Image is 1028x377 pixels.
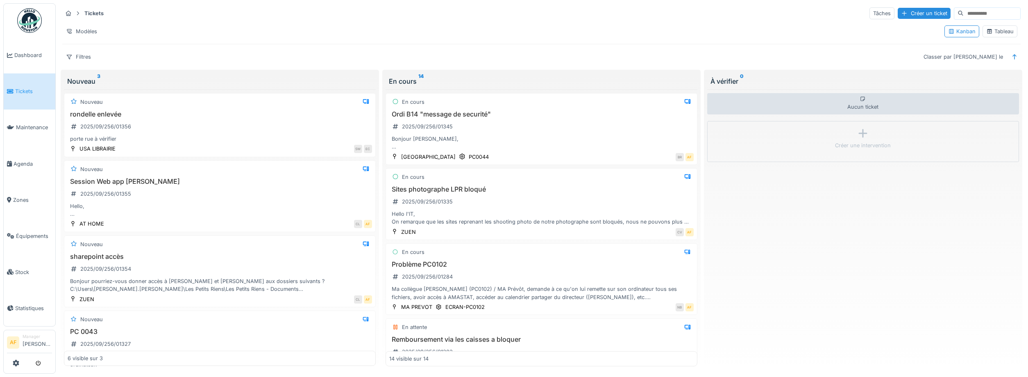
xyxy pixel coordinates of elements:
div: AF [364,295,372,304]
li: AF [7,336,19,349]
div: NB [676,303,684,311]
h3: Sites photographe LPR bloqué [389,185,694,193]
div: En attente [402,323,427,331]
h3: sharepoint accès [68,253,372,260]
li: [PERSON_NAME] [23,334,52,351]
div: Tâches [869,7,894,19]
div: 2025/09/256/01282 [402,348,453,356]
div: En cours [402,248,424,256]
a: Zones [4,182,55,218]
div: Hello, [PERSON_NAME] ne parvient pas à se connecter à la Webapp. Elle s'y est mise une première f... [68,202,372,218]
div: 6 visible sur 3 [68,354,103,362]
div: Hello l'IT, On remarque que les sites reprenant les shooting photo de notre photographe sont bloq... [389,210,694,226]
h3: rondelle enlevée [68,110,372,118]
div: 2025/09/256/01356 [80,123,131,130]
h3: Session Web app [PERSON_NAME] [68,178,372,185]
div: ECRAN-PC0102 [445,303,485,311]
div: Créer une intervention [835,142,891,149]
div: Nouveau [80,315,103,323]
div: Manager [23,334,52,340]
div: Classer par [PERSON_NAME] le [920,51,1007,63]
div: AF [685,153,694,161]
div: USA LIBRAIRIE [79,145,116,153]
div: Bonjour [PERSON_NAME], Le magasin est fermé [DATE], mais je tenais tout de même à vous signaler q... [389,135,694,151]
div: Nouveau [80,98,103,106]
div: À vérifier [710,76,1016,86]
a: Dashboard [4,37,55,73]
div: 2025/09/256/01345 [402,123,453,130]
span: Dashboard [14,51,52,59]
div: 2025/09/256/01335 [402,198,453,206]
div: 2025/09/256/01355 [80,190,131,198]
sup: 3 [97,76,100,86]
a: AF Manager[PERSON_NAME] [7,334,52,353]
div: ZUEN [79,295,94,303]
div: 2025/09/256/01354 [80,265,131,273]
span: Tickets [15,87,52,95]
div: EC [364,145,372,153]
div: Filtres [62,51,95,63]
div: Nouveau [80,165,103,173]
div: CL [354,220,362,228]
div: Tableau [986,27,1014,35]
div: BR [676,153,684,161]
div: Modèles [62,25,101,37]
h3: Ordi B14 "message de securité" [389,110,694,118]
a: Agenda [4,146,55,182]
div: Créer un ticket [898,8,951,19]
a: Maintenance [4,110,55,146]
div: AF [685,303,694,311]
div: Ma collègue [PERSON_NAME] (PC0102) / MA Prévôt, demande à ce qu'on lui remette sur son ordinateur... [389,285,694,301]
span: Stock [15,268,52,276]
div: porte rue à vérifier [68,135,372,143]
span: Équipements [16,232,52,240]
div: Aucun ticket [707,93,1019,114]
a: Stock [4,254,55,290]
div: Nouveau [67,76,372,86]
span: Maintenance [16,123,52,131]
div: Kanban [948,27,976,35]
div: CV [676,228,684,236]
div: AF [685,228,694,236]
div: Bonjour pourriez-vous donner accès à [PERSON_NAME] et [PERSON_NAME] aux dossiers suivants ? C:\Us... [68,277,372,293]
div: En cours [402,173,424,181]
img: Badge_color-CXgf-gQk.svg [17,8,42,33]
div: PC0044 [469,153,489,161]
a: Tickets [4,73,55,110]
div: 2025/09/256/01327 [80,340,131,348]
span: Zones [13,196,52,204]
div: Nouveau [80,240,103,248]
span: Statistiques [15,304,52,312]
sup: 14 [418,76,424,86]
div: SW [354,145,362,153]
div: ZUEN [401,228,416,236]
div: AF [364,220,372,228]
div: CL [354,295,362,304]
div: [GEOGRAPHIC_DATA] [401,153,456,161]
a: Équipements [4,218,55,254]
div: 2025/09/256/01284 [402,273,453,281]
a: Statistiques [4,290,55,326]
h3: PC 0043 [68,328,372,336]
h3: Remboursement via les caisses a bloquer [389,336,694,343]
div: 14 visible sur 14 [389,354,429,362]
sup: 0 [740,76,744,86]
div: En cours [402,98,424,106]
div: En cours [389,76,694,86]
strong: Tickets [81,9,107,17]
div: MA PREVOT [401,303,432,311]
h3: Problème PC0102 [389,260,694,268]
div: AT HOME [79,220,104,228]
span: Agenda [14,160,52,168]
